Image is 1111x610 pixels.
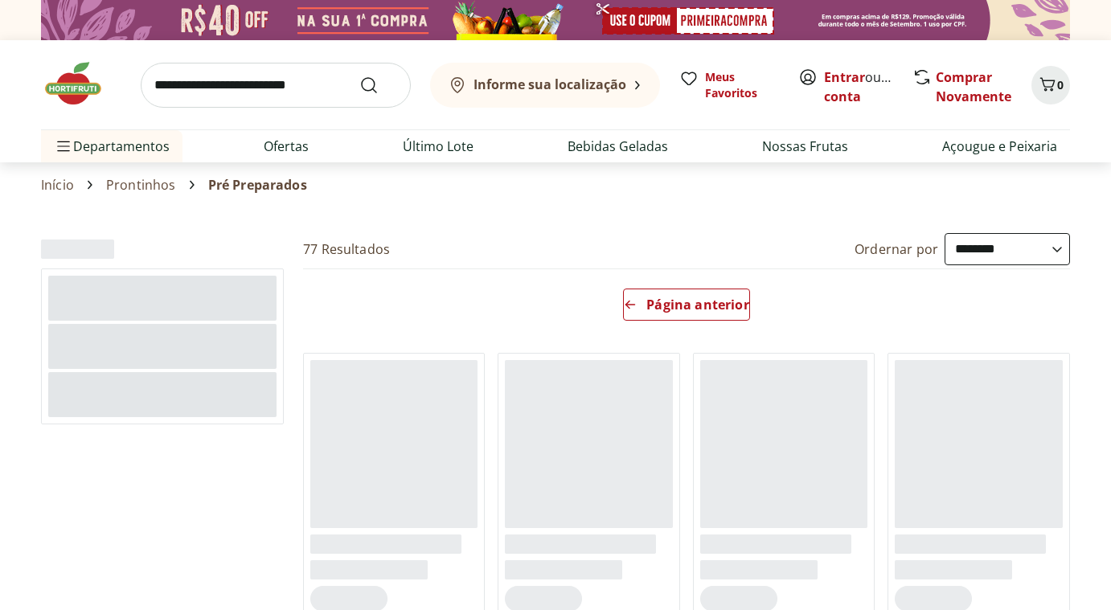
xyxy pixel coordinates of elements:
[264,137,309,156] a: Ofertas
[54,127,170,166] span: Departamentos
[41,59,121,108] img: Hortifruti
[568,137,668,156] a: Bebidas Geladas
[474,76,626,93] b: Informe sua localização
[303,240,390,258] h2: 77 Resultados
[359,76,398,95] button: Submit Search
[1057,77,1064,92] span: 0
[41,178,74,192] a: Início
[679,69,779,101] a: Meus Favoritos
[430,63,660,108] button: Informe sua localização
[762,137,848,156] a: Nossas Frutas
[705,69,779,101] span: Meus Favoritos
[106,178,176,192] a: Prontinhos
[936,68,1011,105] a: Comprar Novamente
[403,137,474,156] a: Último Lote
[824,68,865,86] a: Entrar
[824,68,896,106] span: ou
[141,63,411,108] input: search
[54,127,73,166] button: Menu
[1031,66,1070,104] button: Carrinho
[646,298,748,311] span: Página anterior
[824,68,912,105] a: Criar conta
[855,240,938,258] label: Ordernar por
[623,289,749,327] a: Página anterior
[624,298,637,311] svg: Arrow Left icon
[208,178,307,192] span: Pré Preparados
[942,137,1057,156] a: Açougue e Peixaria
